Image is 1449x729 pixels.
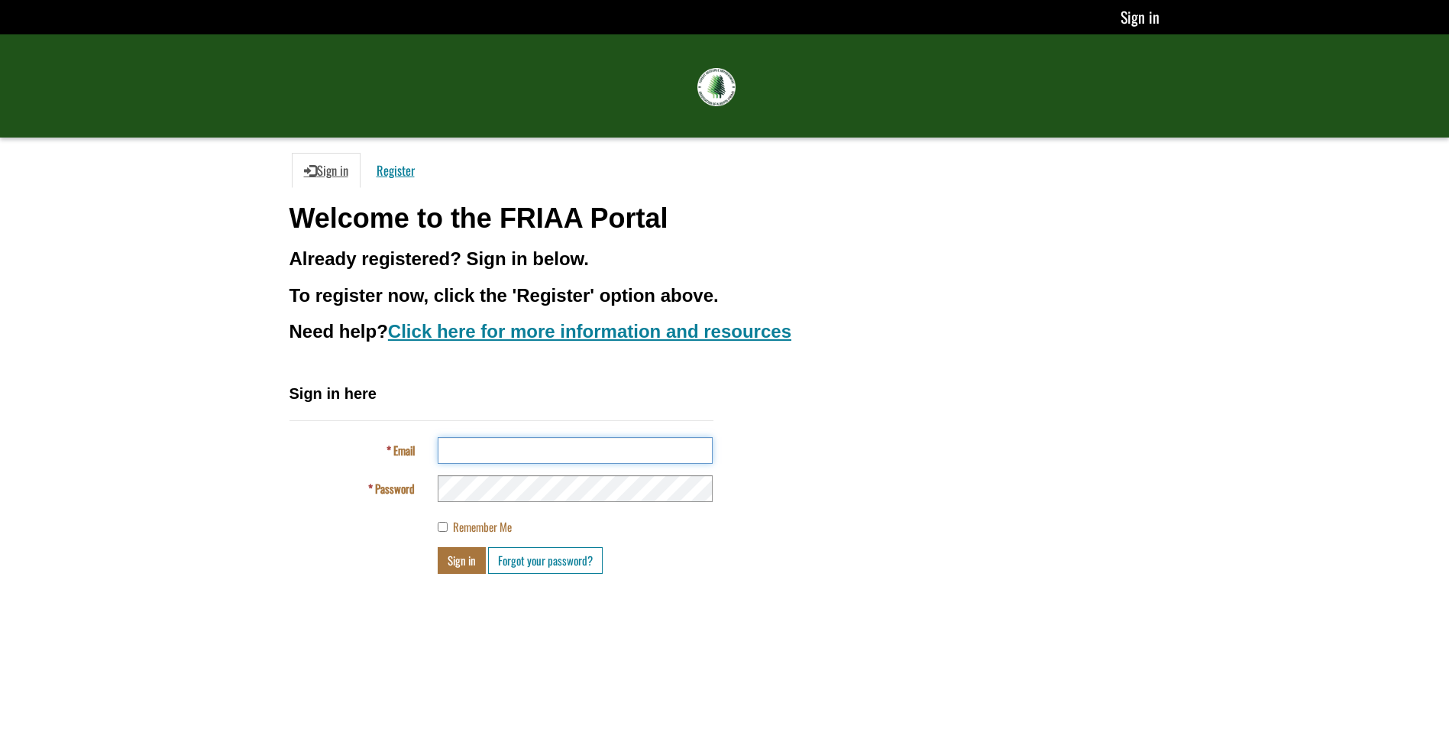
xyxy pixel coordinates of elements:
input: Remember Me [438,522,448,532]
button: Sign in [438,547,486,574]
a: Forgot your password? [488,547,603,574]
span: Sign in here [289,385,377,402]
span: Password [375,480,415,497]
h1: Welcome to the FRIAA Portal [289,203,1160,234]
a: Sign in [1121,5,1160,28]
span: Remember Me [453,518,512,535]
h3: To register now, click the 'Register' option above. [289,286,1160,306]
a: Click here for more information and resources [388,321,791,342]
a: Sign in [292,153,361,188]
a: Register [364,153,427,188]
img: FRIAA Submissions Portal [697,68,736,106]
h3: Already registered? Sign in below. [289,249,1160,269]
span: Email [393,442,415,458]
h3: Need help? [289,322,1160,342]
